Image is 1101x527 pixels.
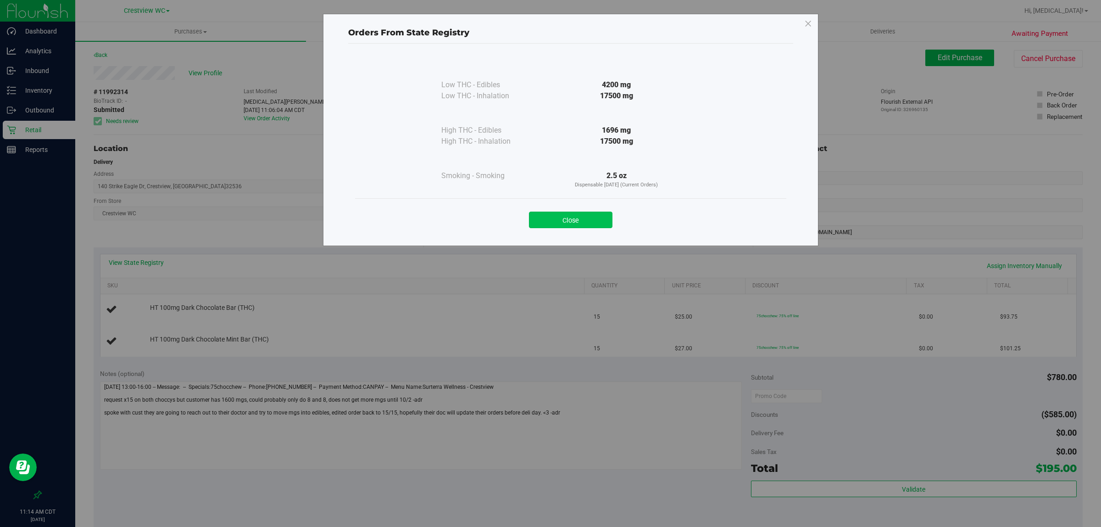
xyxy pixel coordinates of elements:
div: 17500 mg [533,90,700,101]
div: High THC - Edibles [441,125,533,136]
div: High THC - Inhalation [441,136,533,147]
div: 1696 mg [533,125,700,136]
iframe: Resource center [9,454,37,481]
div: 17500 mg [533,136,700,147]
div: Low THC - Edibles [441,79,533,90]
button: Close [529,212,612,228]
span: Orders From State Registry [348,28,469,38]
div: Low THC - Inhalation [441,90,533,101]
div: 4200 mg [533,79,700,90]
div: Smoking - Smoking [441,170,533,181]
p: Dispensable [DATE] (Current Orders) [533,181,700,189]
div: 2.5 oz [533,170,700,189]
